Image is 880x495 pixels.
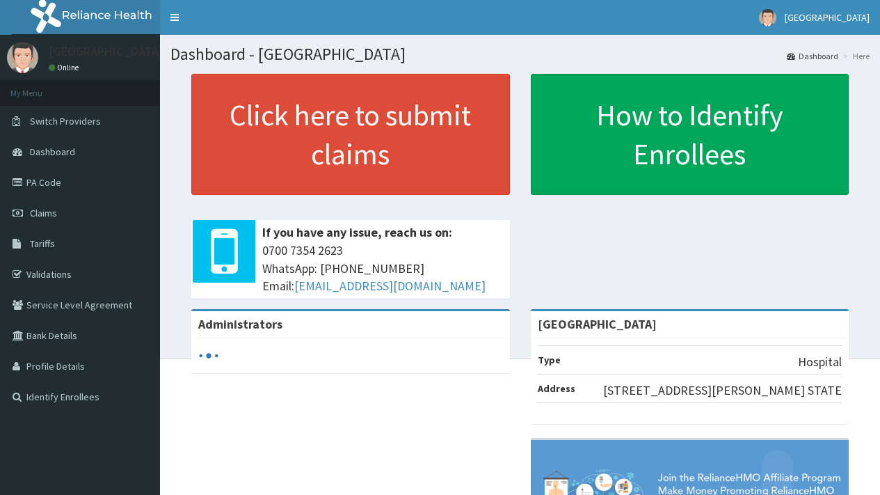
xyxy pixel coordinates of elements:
li: Here [840,50,870,62]
p: [STREET_ADDRESS][PERSON_NAME] STATE [603,382,842,400]
svg: audio-loading [198,345,219,366]
a: Click here to submit claims [191,74,510,195]
b: If you have any issue, reach us on: [262,224,452,240]
img: User Image [7,42,38,73]
b: Address [538,382,575,395]
img: User Image [759,9,776,26]
a: Online [49,63,82,72]
span: Claims [30,207,57,219]
p: [GEOGRAPHIC_DATA] [49,45,163,58]
strong: [GEOGRAPHIC_DATA] [538,316,657,332]
span: Switch Providers [30,115,101,127]
span: Tariffs [30,237,55,250]
span: Dashboard [30,146,75,158]
h1: Dashboard - [GEOGRAPHIC_DATA] [170,45,870,63]
a: Dashboard [787,50,838,62]
b: Type [538,354,561,366]
span: [GEOGRAPHIC_DATA] [785,11,870,24]
span: 0700 7354 2623 WhatsApp: [PHONE_NUMBER] Email: [262,242,503,295]
b: Administrators [198,316,282,332]
a: [EMAIL_ADDRESS][DOMAIN_NAME] [294,278,486,294]
a: How to Identify Enrollees [531,74,849,195]
p: Hospital [798,353,842,371]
